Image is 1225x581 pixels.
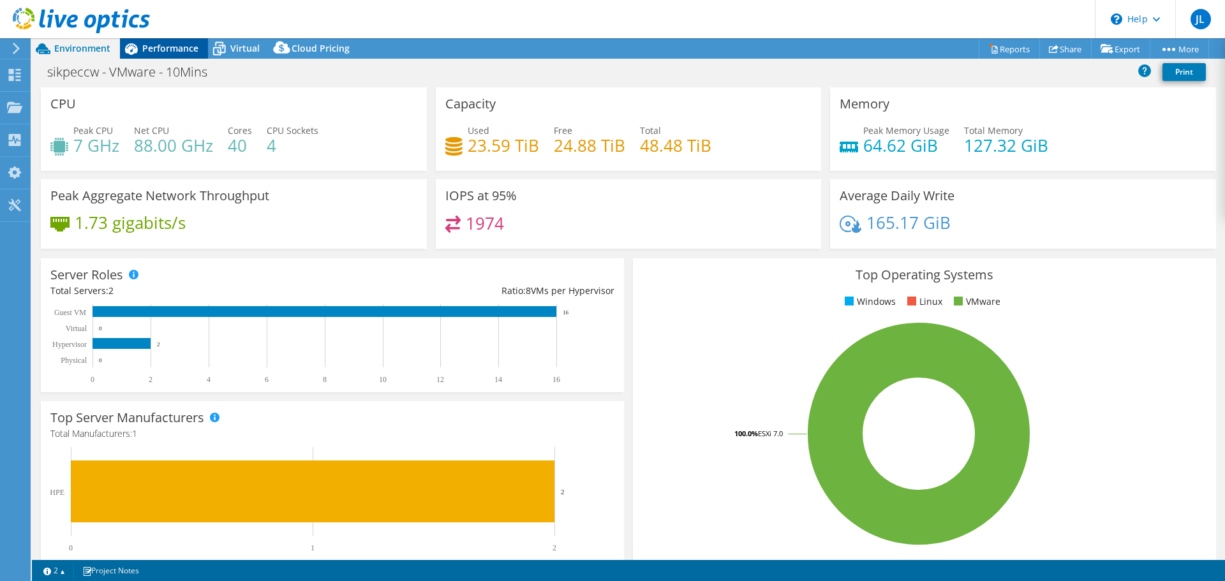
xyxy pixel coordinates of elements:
[61,356,87,365] text: Physical
[50,97,76,111] h3: CPU
[134,124,169,136] span: Net CPU
[1111,13,1122,25] svg: \n
[494,375,502,384] text: 14
[134,138,213,152] h4: 88.00 GHz
[863,124,949,136] span: Peak Memory Usage
[554,138,625,152] h4: 24.88 TiB
[445,189,517,203] h3: IOPS at 95%
[99,357,102,364] text: 0
[132,427,137,439] span: 1
[292,42,350,54] span: Cloud Pricing
[758,429,783,438] tspan: ESXi 7.0
[228,124,252,136] span: Cores
[50,268,123,282] h3: Server Roles
[553,543,556,552] text: 2
[75,216,186,230] h4: 1.73 gigabits/s
[228,138,252,152] h4: 40
[436,375,444,384] text: 12
[267,138,318,152] h4: 4
[561,488,565,496] text: 2
[468,138,539,152] h4: 23.59 TiB
[265,375,269,384] text: 6
[54,308,86,317] text: Guest VM
[445,97,496,111] h3: Capacity
[1039,39,1092,59] a: Share
[1162,63,1206,81] a: Print
[108,284,114,297] span: 2
[50,411,204,425] h3: Top Server Manufacturers
[979,39,1040,59] a: Reports
[69,543,73,552] text: 0
[379,375,387,384] text: 10
[842,295,896,309] li: Windows
[230,42,260,54] span: Virtual
[54,42,110,54] span: Environment
[640,124,661,136] span: Total
[553,375,560,384] text: 16
[332,284,614,298] div: Ratio: VMs per Hypervisor
[964,138,1048,152] h4: 127.32 GiB
[66,324,87,333] text: Virtual
[866,216,951,230] h4: 165.17 GiB
[323,375,327,384] text: 8
[73,563,148,578] a: Project Notes
[52,340,87,349] text: Hypervisor
[99,325,102,332] text: 0
[904,295,942,309] li: Linux
[1191,9,1211,29] span: JL
[50,488,64,497] text: HPE
[50,427,614,441] h4: Total Manufacturers:
[311,543,315,552] text: 1
[157,341,160,348] text: 2
[563,309,569,316] text: 16
[526,284,531,297] span: 8
[34,563,74,578] a: 2
[142,42,198,54] span: Performance
[554,124,572,136] span: Free
[73,124,113,136] span: Peak CPU
[964,124,1023,136] span: Total Memory
[50,284,332,298] div: Total Servers:
[863,138,949,152] h4: 64.62 GiB
[642,268,1206,282] h3: Top Operating Systems
[73,138,119,152] h4: 7 GHz
[640,138,711,152] h4: 48.48 TiB
[91,375,94,384] text: 0
[1150,39,1209,59] a: More
[840,97,889,111] h3: Memory
[149,375,152,384] text: 2
[951,295,1000,309] li: VMware
[207,375,211,384] text: 4
[41,65,227,79] h1: sikpeccw - VMware - 10Mins
[267,124,318,136] span: CPU Sockets
[840,189,954,203] h3: Average Daily Write
[468,124,489,136] span: Used
[1091,39,1150,59] a: Export
[466,216,504,230] h4: 1974
[50,189,269,203] h3: Peak Aggregate Network Throughput
[734,429,758,438] tspan: 100.0%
